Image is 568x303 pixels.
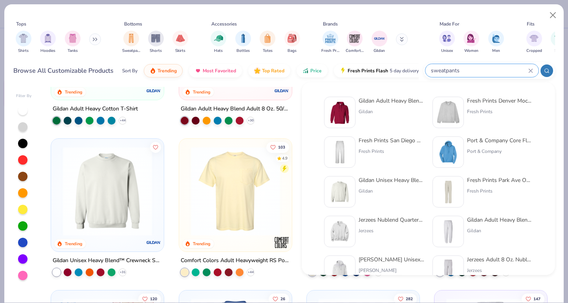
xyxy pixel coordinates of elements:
[124,20,142,28] div: Bottoms
[467,148,533,155] div: Port & Company
[65,31,81,54] button: filter button
[288,34,296,43] img: Bags Image
[150,68,156,74] img: trending.gif
[16,20,26,28] div: Tops
[467,136,533,145] div: Port & Company Core Fleece Pullover Hooded shirt
[328,219,352,244] img: ff4ddab5-f3f6-4a83-b930-260fe1a46572
[187,147,284,236] img: 284e3bdb-833f-4f21-a3b0-720291adcbd9
[122,31,140,54] button: filter button
[374,48,385,54] span: Gildan
[323,20,338,28] div: Brands
[374,33,385,44] img: Gildan Image
[467,216,533,224] div: Gildan Adult Heavy Blend Adult 8 Oz. 50/50 pants
[284,31,300,54] div: filter for Bags
[346,48,364,54] span: Comfort Colors
[439,31,455,54] button: filter button
[492,34,500,43] img: Men Image
[172,31,188,54] div: filter for Skirts
[467,187,533,195] div: Fresh Prints
[235,31,251,54] div: filter for Bottles
[436,140,460,164] img: 1593a31c-dba5-4ff5-97bf-ef7c6ca295f9
[16,31,31,54] div: filter for Shirts
[211,31,226,54] button: filter button
[68,48,78,54] span: Tanks
[406,297,413,301] span: 282
[349,33,361,44] img: Comfort Colors Image
[59,147,156,236] img: 833bdddd-6347-4faa-9e52-496810413cc0
[148,31,164,54] button: filter button
[467,108,533,115] div: Fresh Prints
[359,255,425,264] div: [PERSON_NAME] Unisex 7.8 Oz. Ecosmart 50/50 Pullover Hooded shirt
[146,83,162,99] img: Gildan logo
[158,68,177,74] span: Trending
[122,31,140,54] div: filter for Sweatpants
[390,66,419,75] span: 5 day delivery
[372,31,387,54] div: filter for Gildan
[533,297,541,301] span: 147
[492,48,500,54] span: Men
[530,34,539,43] img: Cropped Image
[527,20,535,28] div: Fits
[214,48,223,54] span: Hats
[40,31,56,54] button: filter button
[346,31,364,54] button: filter button
[127,34,136,43] img: Sweatpants Image
[488,31,504,54] button: filter button
[340,68,346,74] img: flash.gif
[181,104,290,114] div: Gildan Adult Heavy Blend Adult 8 Oz. 50/50 Fleece Crew
[439,31,455,54] div: filter for Unisex
[359,187,425,195] div: Gildan
[526,48,542,54] span: Cropped
[260,31,275,54] button: filter button
[151,34,160,43] img: Shorts Image
[359,136,425,145] div: Fresh Prints San Diego Open Heavyweight pants
[262,68,284,74] span: Top Rated
[120,118,126,123] span: + 44
[214,34,223,43] img: Hats Image
[280,297,285,301] span: 26
[53,104,138,114] div: Gildan Adult Heavy Cotton T-Shirt
[274,235,289,250] img: Comfort Colors logo
[359,216,425,224] div: Jerzees Nublend Quarter-Zip Cadet Collar shirt
[146,235,162,250] img: Gildan logo
[442,34,451,43] img: Unisex Image
[346,31,364,54] div: filter for Comfort Colors
[436,100,460,125] img: f5d85501-0dbb-4ee4-b115-c08fa3845d83
[195,68,201,74] img: most_fav.gif
[247,118,253,123] span: + 30
[359,267,425,274] div: [PERSON_NAME]
[359,97,425,105] div: Gildan Adult Heavy Blend 8 Oz. 50/50 Hooded shirt
[247,270,253,275] span: + 44
[321,31,339,54] button: filter button
[189,64,242,77] button: Most Favorited
[44,34,52,43] img: Hoodies Image
[120,270,126,275] span: + 31
[150,297,157,301] span: 120
[467,267,533,274] div: Jerzees
[348,68,388,74] span: Fresh Prints Flash
[274,83,289,99] img: Gildan logo
[68,34,77,43] img: Tanks Image
[150,48,162,54] span: Shorts
[211,20,237,28] div: Accessories
[181,256,290,266] div: Comfort Colors Adult Heavyweight RS Pocket T-Shirt
[464,31,479,54] div: filter for Women
[278,145,285,149] span: 103
[526,31,542,54] button: filter button
[321,31,339,54] div: filter for Fresh Prints
[122,48,140,54] span: Sweatpants
[65,31,81,54] div: filter for Tanks
[254,68,260,74] img: TopRated.gif
[148,31,164,54] div: filter for Shorts
[288,48,297,54] span: Bags
[53,256,162,266] div: Gildan Unisex Heavy Blend™ Crewneck Sweatshirt - 18000
[211,31,226,54] div: filter for Hats
[359,176,425,184] div: Gildan Unisex Heavy Blend™ Crewneck shirt - 18000
[441,48,453,54] span: Unisex
[40,48,55,54] span: Hoodies
[19,34,28,43] img: Shirts Image
[430,66,528,75] input: Try "T-Shirt"
[488,31,504,54] div: filter for Men
[467,176,533,184] div: Fresh Prints Park Ave Open pants
[172,31,188,54] button: filter button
